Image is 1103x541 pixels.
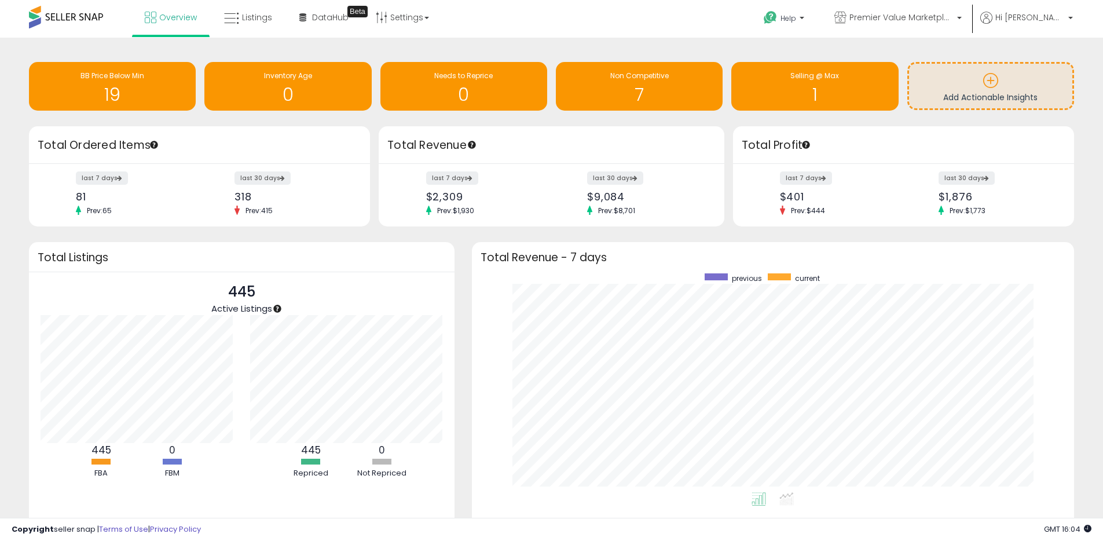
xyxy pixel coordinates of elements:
[943,92,1038,103] span: Add Actionable Insights
[91,443,111,457] b: 445
[312,12,349,23] span: DataHub
[67,468,136,479] div: FBA
[99,524,148,535] a: Terms of Use
[211,281,272,303] p: 445
[386,85,541,104] h1: 0
[12,524,201,535] div: seller snap | |
[38,137,361,153] h3: Total Ordered Items
[434,71,493,81] span: Needs to Reprice
[939,171,995,185] label: last 30 days
[763,10,778,25] i: Get Help
[587,171,643,185] label: last 30 days
[204,62,371,111] a: Inventory Age 0
[780,191,895,203] div: $401
[780,171,832,185] label: last 7 days
[149,140,159,150] div: Tooltip anchor
[587,191,704,203] div: $9,084
[732,273,762,283] span: previous
[38,253,446,262] h3: Total Listings
[731,62,898,111] a: Selling @ Max 1
[592,206,641,215] span: Prev: $8,701
[431,206,480,215] span: Prev: $1,930
[211,302,272,315] span: Active Listings
[980,12,1073,38] a: Hi [PERSON_NAME]
[481,253,1065,262] h3: Total Revenue - 7 days
[240,206,279,215] span: Prev: 415
[347,6,368,17] div: Tooltip anchor
[556,62,723,111] a: Non Competitive 7
[29,62,196,111] a: BB Price Below Min 19
[785,206,831,215] span: Prev: $444
[939,191,1054,203] div: $1,876
[159,12,197,23] span: Overview
[801,140,811,150] div: Tooltip anchor
[169,443,175,457] b: 0
[264,71,312,81] span: Inventory Age
[909,64,1072,108] a: Add Actionable Insights
[426,171,478,185] label: last 7 days
[790,71,839,81] span: Selling @ Max
[944,206,991,215] span: Prev: $1,773
[150,524,201,535] a: Privacy Policy
[76,191,191,203] div: 81
[610,71,669,81] span: Non Competitive
[849,12,954,23] span: Premier Value Marketplace LLC
[81,206,118,215] span: Prev: 65
[737,85,892,104] h1: 1
[210,85,365,104] h1: 0
[562,85,717,104] h1: 7
[234,191,350,203] div: 318
[380,62,547,111] a: Needs to Reprice 0
[234,171,291,185] label: last 30 days
[995,12,1065,23] span: Hi [PERSON_NAME]
[276,468,346,479] div: Repriced
[426,191,543,203] div: $2,309
[780,13,796,23] span: Help
[754,2,816,38] a: Help
[347,468,417,479] div: Not Repriced
[742,137,1065,153] h3: Total Profit
[242,12,272,23] span: Listings
[12,524,54,535] strong: Copyright
[35,85,190,104] h1: 19
[272,304,283,314] div: Tooltip anchor
[80,71,144,81] span: BB Price Below Min
[467,140,477,150] div: Tooltip anchor
[379,443,385,457] b: 0
[76,171,128,185] label: last 7 days
[138,468,207,479] div: FBM
[301,443,321,457] b: 445
[795,273,820,283] span: current
[387,137,716,153] h3: Total Revenue
[1044,524,1091,535] span: 2025-10-6 16:04 GMT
